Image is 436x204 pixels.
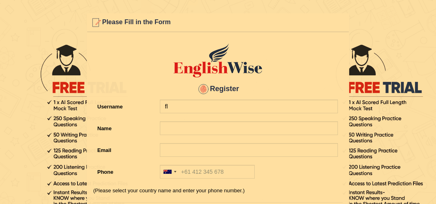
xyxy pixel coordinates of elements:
div: Australia: +61 [160,165,179,178]
label: Email [93,143,156,154]
h3: Please Fill in the Form [89,16,347,29]
input: +61 412 345 678 [160,165,255,179]
h4: Register [93,83,343,96]
label: Phone [93,165,156,176]
label: Username [93,100,156,110]
p: (Please select your country name and enter your phone number.) [93,187,343,194]
label: Name [93,121,156,132]
img: Logo of English Wise create a new account for intelligent practice with AI [172,42,264,79]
